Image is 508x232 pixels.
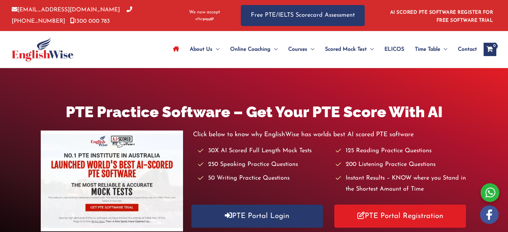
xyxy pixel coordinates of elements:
img: Afterpay-Logo [195,17,214,21]
img: white-facebook.png [480,205,499,224]
span: Courses [288,38,307,61]
aside: Header Widget 1 [386,5,496,26]
img: pte-institute-main [41,131,183,231]
a: AI SCORED PTE SOFTWARE REGISTER FOR FREE SOFTWARE TRIAL [390,10,493,23]
span: Menu Toggle [271,38,278,61]
a: PTE Portal Login [191,205,323,228]
a: ELICOS [379,38,409,61]
a: About UsMenu Toggle [184,38,225,61]
span: ELICOS [384,38,404,61]
a: View Shopping Cart, empty [484,43,496,56]
a: Online CoachingMenu Toggle [225,38,283,61]
a: Contact [453,38,477,61]
span: Menu Toggle [440,38,447,61]
a: [EMAIL_ADDRESS][DOMAIN_NAME] [12,7,120,13]
span: Online Coaching [230,38,271,61]
span: We now accept [189,9,220,16]
span: Menu Toggle [212,38,219,61]
li: 200 Listening Practice Questions [336,159,467,170]
li: 50 Writing Practice Questions [198,173,330,184]
span: Menu Toggle [367,38,374,61]
li: Instant Results – KNOW where you Stand in the Shortest Amount of Time [336,173,467,195]
li: 125 Reading Practice Questions [336,146,467,157]
a: 1300 000 783 [70,18,110,24]
li: 30X AI Scored Full Length Mock Tests [198,146,330,157]
a: CoursesMenu Toggle [283,38,320,61]
span: Menu Toggle [307,38,314,61]
span: Scored Mock Test [325,38,367,61]
a: Scored Mock TestMenu Toggle [320,38,379,61]
span: Contact [458,38,477,61]
span: About Us [190,38,212,61]
h1: PTE Practice Software – Get Your PTE Score With AI [41,101,468,123]
a: Free PTE/IELTS Scorecard Assessment [241,5,365,26]
a: PTE Portal Registration [334,205,466,228]
p: Click below to know why EnglishWise has worlds best AI scored PTE software [193,129,468,140]
nav: Site Navigation: Main Menu [168,38,477,61]
a: [PHONE_NUMBER] [12,7,132,24]
a: Time TableMenu Toggle [409,38,453,61]
img: cropped-ew-logo [12,37,73,61]
li: 250 Speaking Practice Questions [198,159,330,170]
span: Time Table [415,38,440,61]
